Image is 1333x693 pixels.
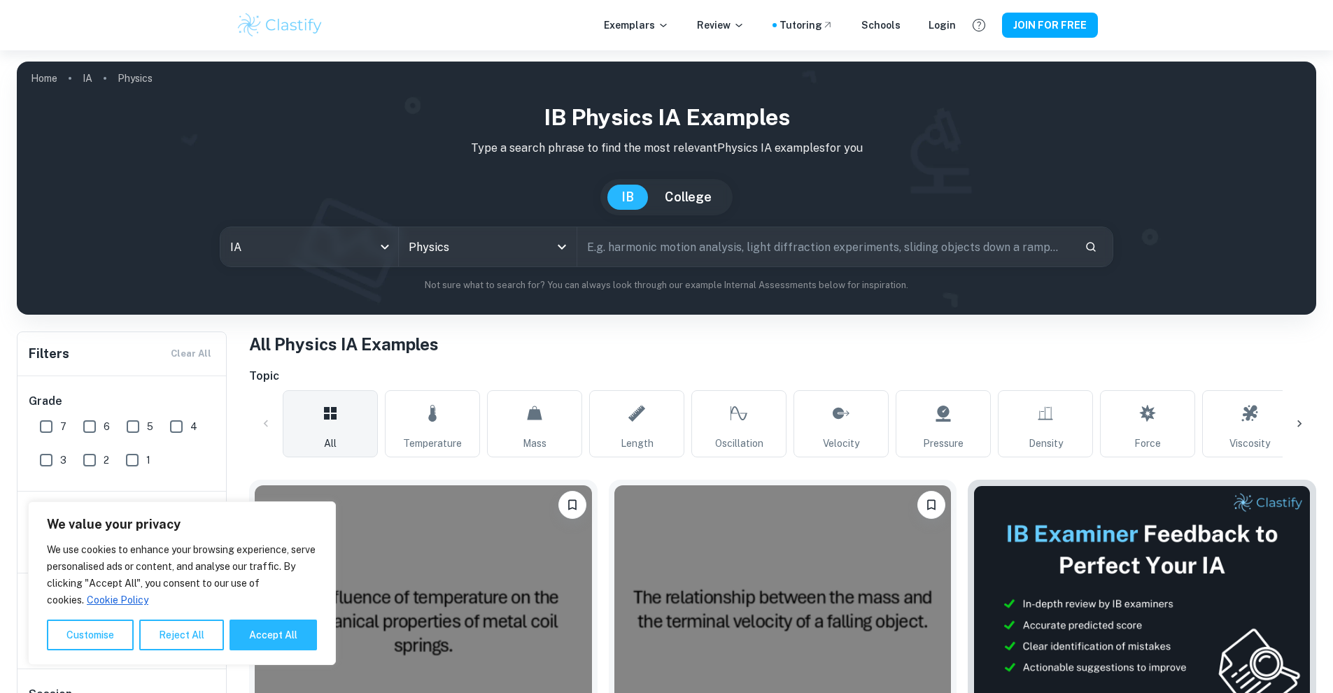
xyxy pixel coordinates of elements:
[86,594,149,606] a: Cookie Policy
[1134,436,1161,451] span: Force
[220,227,398,266] div: IA
[523,436,546,451] span: Mass
[60,452,66,468] span: 3
[651,185,726,210] button: College
[17,62,1316,315] img: profile cover
[139,620,224,650] button: Reject All
[604,17,669,33] p: Exemplars
[83,69,92,88] a: IA
[607,185,648,210] button: IB
[967,13,991,37] button: Help and Feedback
[104,419,110,434] span: 6
[715,436,763,451] span: Oscillation
[146,452,150,468] span: 1
[1002,13,1098,38] button: JOIN FOR FREE
[324,436,337,451] span: All
[47,541,317,608] p: We use cookies to enhance your browsing experience, serve personalised ads or content, and analys...
[31,69,57,88] a: Home
[1229,436,1270,451] span: Viscosity
[29,344,69,364] h6: Filters
[190,419,197,434] span: 4
[403,436,462,451] span: Temperature
[28,140,1305,157] p: Type a search phrase to find the most relevant Physics IA examples for you
[147,419,153,434] span: 5
[861,17,901,33] a: Schools
[1029,436,1063,451] span: Density
[118,71,153,86] p: Physics
[558,491,586,519] button: Please log in to bookmark exemplars
[230,620,317,650] button: Accept All
[823,436,859,451] span: Velocity
[236,11,325,39] img: Clastify logo
[47,516,317,533] p: We value your privacy
[249,331,1316,357] h1: All Physics IA Examples
[47,620,134,650] button: Customise
[28,278,1305,292] p: Not sure what to search for? You can always look through our example Internal Assessments below f...
[552,237,572,257] button: Open
[60,419,66,434] span: 7
[923,436,964,451] span: Pressure
[249,368,1316,385] h6: Topic
[104,452,109,468] span: 2
[917,491,945,519] button: Please log in to bookmark exemplars
[621,436,654,451] span: Length
[28,501,336,665] div: We value your privacy
[28,101,1305,134] h1: IB Physics IA examples
[780,17,833,33] a: Tutoring
[929,17,956,33] a: Login
[577,227,1073,266] input: E.g. harmonic motion analysis, light diffraction experiments, sliding objects down a ramp...
[29,393,216,410] h6: Grade
[697,17,745,33] p: Review
[1079,235,1103,259] button: Search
